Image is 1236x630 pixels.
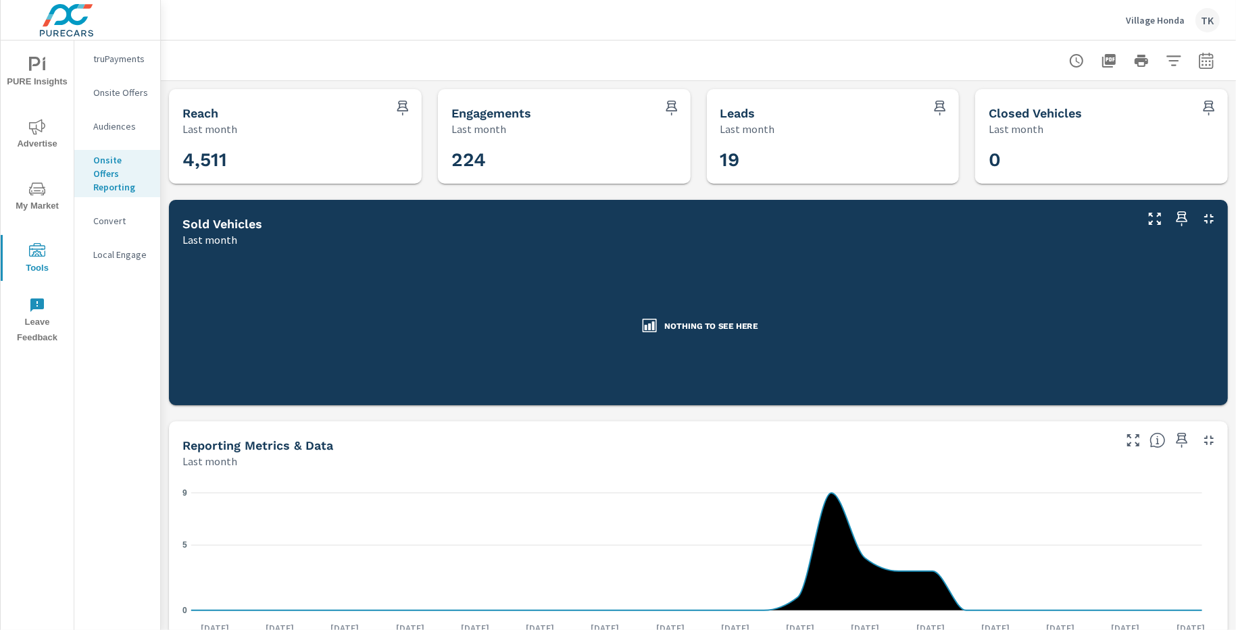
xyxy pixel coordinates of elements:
h5: Leads [720,106,756,120]
span: Save this to your personalized report [1198,97,1220,119]
div: nav menu [1,41,74,351]
div: Onsite Offers Reporting [74,150,160,197]
h5: Reach [182,106,218,120]
div: TK [1195,8,1220,32]
h3: 0 [989,149,1214,172]
span: PURE Insights [5,57,70,90]
h5: Sold Vehicles [182,217,262,231]
p: Last month [451,121,506,137]
h5: Engagements [451,106,531,120]
p: Last month [182,453,237,469]
button: Minimize Widget [1198,429,1220,451]
span: Save this to your personalized report [1171,208,1193,230]
span: Save this to your personalized report [929,97,951,119]
p: Audiences [93,120,149,133]
button: Make Fullscreen [1144,208,1166,230]
button: Apply Filters [1160,47,1187,74]
h3: 224 [451,149,677,172]
button: Print Report [1128,47,1155,74]
div: Convert [74,211,160,231]
span: Save this to your personalized report [661,97,683,119]
span: Tools [5,243,70,276]
p: truPayments [93,52,149,65]
text: 5 [182,540,187,550]
span: Leave Feedback [5,297,70,346]
p: Last month [720,121,775,137]
p: Last month [182,121,237,137]
p: Last month [989,121,1043,137]
p: Convert [93,214,149,228]
p: Village Honda [1126,14,1185,26]
span: My Market [5,181,70,214]
h5: Closed Vehicles [989,106,1082,120]
button: Select Date Range [1193,47,1220,74]
p: Last month [182,232,237,248]
h3: Nothing to see here [665,321,758,332]
span: Save this to your personalized report [1171,429,1193,451]
div: Audiences [74,116,160,136]
p: Onsite Offers [93,86,149,99]
h3: 19 [720,149,946,172]
button: Minimize Widget [1198,208,1220,230]
button: Make Fullscreen [1122,429,1144,451]
text: 0 [182,606,187,615]
text: 9 [182,488,187,498]
button: "Export Report to PDF" [1095,47,1122,74]
div: Onsite Offers [74,82,160,103]
span: Understand activate data over time and see how metrics compare to each other. [1150,432,1166,448]
h5: Reporting Metrics & Data [182,438,333,452]
p: Local Engage [93,248,149,261]
span: Advertise [5,119,70,152]
h3: 4,511 [182,149,408,172]
div: Local Engage [74,244,160,265]
p: Onsite Offers Reporting [93,153,149,194]
span: Save this to your personalized report [392,97,414,119]
div: truPayments [74,49,160,69]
